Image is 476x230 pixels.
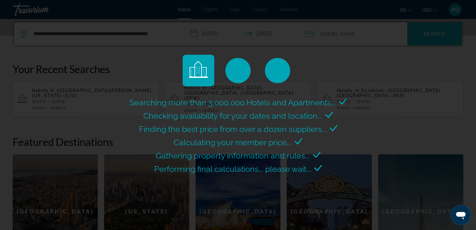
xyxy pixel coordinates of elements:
iframe: Button to launch messaging window [451,205,471,225]
span: Performing final calculations... please wait... [154,164,311,174]
span: Gathering property information and rules... [156,151,310,160]
span: Calculating your member price... [174,138,291,147]
span: Checking availability for your dates and location... [143,111,322,121]
span: Searching more than 3,000,000 Hotels and Apartments... [129,98,336,107]
span: Finding the best price from over a dozen suppliers... [139,124,327,134]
